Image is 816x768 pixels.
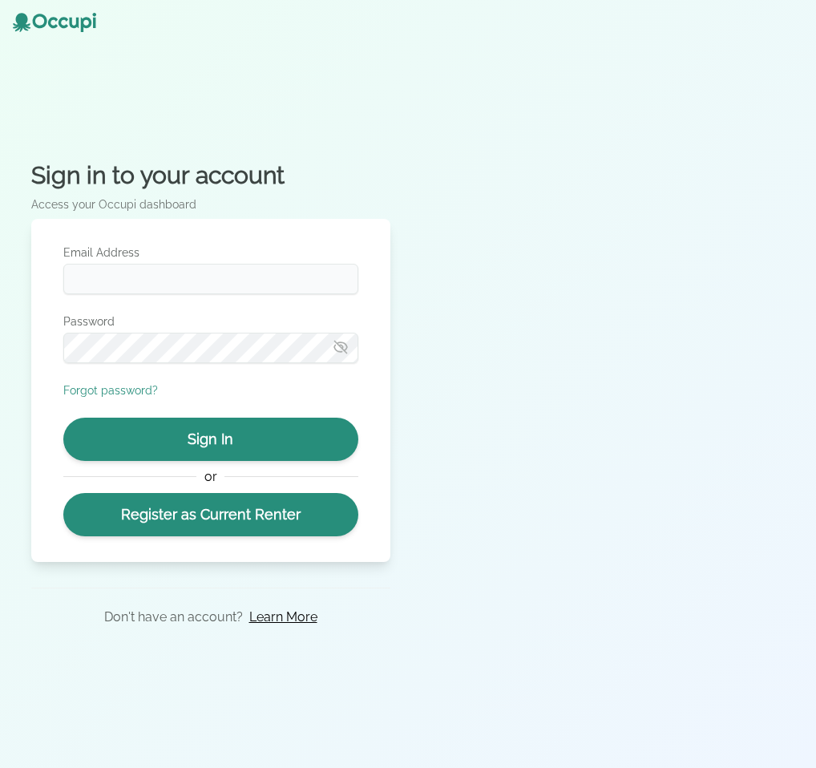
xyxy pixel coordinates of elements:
button: Sign In [63,418,358,461]
a: Register as Current Renter [63,493,358,536]
p: Access your Occupi dashboard [31,196,390,212]
label: Email Address [63,245,358,261]
a: Learn More [249,608,317,627]
p: Don't have an account? [104,608,243,627]
button: Forgot password? [63,382,158,398]
label: Password [63,313,358,329]
h2: Sign in to your account [31,161,390,190]
span: or [196,467,224,487]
